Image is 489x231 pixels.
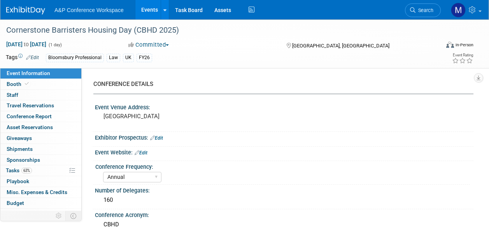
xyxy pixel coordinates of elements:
[6,53,39,62] td: Tags
[0,187,81,198] a: Misc. Expenses & Credits
[7,81,30,87] span: Booth
[21,168,32,173] span: 63%
[66,211,82,221] td: Toggle Event Tabs
[0,144,81,154] a: Shipments
[107,54,120,62] div: Law
[7,124,53,130] span: Asset Reservations
[0,122,81,133] a: Asset Reservations
[451,3,466,17] img: Matt Hambridge
[103,113,244,120] pre: [GEOGRAPHIC_DATA]
[405,40,473,52] div: Event Format
[126,41,172,49] button: Committed
[7,211,59,217] span: ROI, Objectives & ROO
[123,54,134,62] div: UK
[7,189,67,195] span: Misc. Expenses & Credits
[0,79,81,89] a: Booth
[0,100,81,111] a: Travel Reservations
[0,155,81,165] a: Sponsorships
[6,167,32,173] span: Tasks
[26,55,39,60] a: Edit
[25,82,29,86] i: Booth reservation complete
[7,113,52,119] span: Conference Report
[95,185,473,194] div: Number of Delegates:
[4,23,433,37] div: Cornerstone Barristers Housing Day (CBHD 2025)
[95,132,473,142] div: Exhibitor Prospectus:
[48,42,62,47] span: (1 day)
[292,43,389,49] span: [GEOGRAPHIC_DATA], [GEOGRAPHIC_DATA]
[137,54,152,62] div: FY26
[93,80,468,88] div: CONFERENCE DETAILS
[0,209,81,219] a: ROI, Objectives & ROO
[46,54,104,62] div: Bloomsbury Professional
[0,198,81,208] a: Budget
[0,133,81,143] a: Giveaways
[0,111,81,122] a: Conference Report
[452,53,473,57] div: Event Rating
[52,211,66,221] td: Personalize Event Tab Strip
[7,70,50,76] span: Event Information
[415,7,433,13] span: Search
[0,176,81,187] a: Playbook
[455,42,473,48] div: In-Person
[7,102,54,108] span: Travel Reservations
[7,157,40,163] span: Sponsorships
[7,200,24,206] span: Budget
[0,90,81,100] a: Staff
[54,7,124,13] span: A&P Conference Workspace
[95,209,473,219] div: Conference Acronym:
[7,178,29,184] span: Playbook
[0,68,81,79] a: Event Information
[95,101,473,111] div: Event Venue Address:
[0,165,81,176] a: Tasks63%
[7,135,32,141] span: Giveaways
[446,42,454,48] img: Format-Inperson.png
[6,7,45,14] img: ExhibitDay
[150,135,163,141] a: Edit
[23,41,30,47] span: to
[101,219,468,231] div: CBHD
[135,150,147,156] a: Edit
[405,3,441,17] a: Search
[95,161,470,171] div: Conference Frequency:
[7,146,33,152] span: Shipments
[7,92,18,98] span: Staff
[6,41,47,48] span: [DATE] [DATE]
[95,147,473,157] div: Event Website:
[101,194,468,206] div: 160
